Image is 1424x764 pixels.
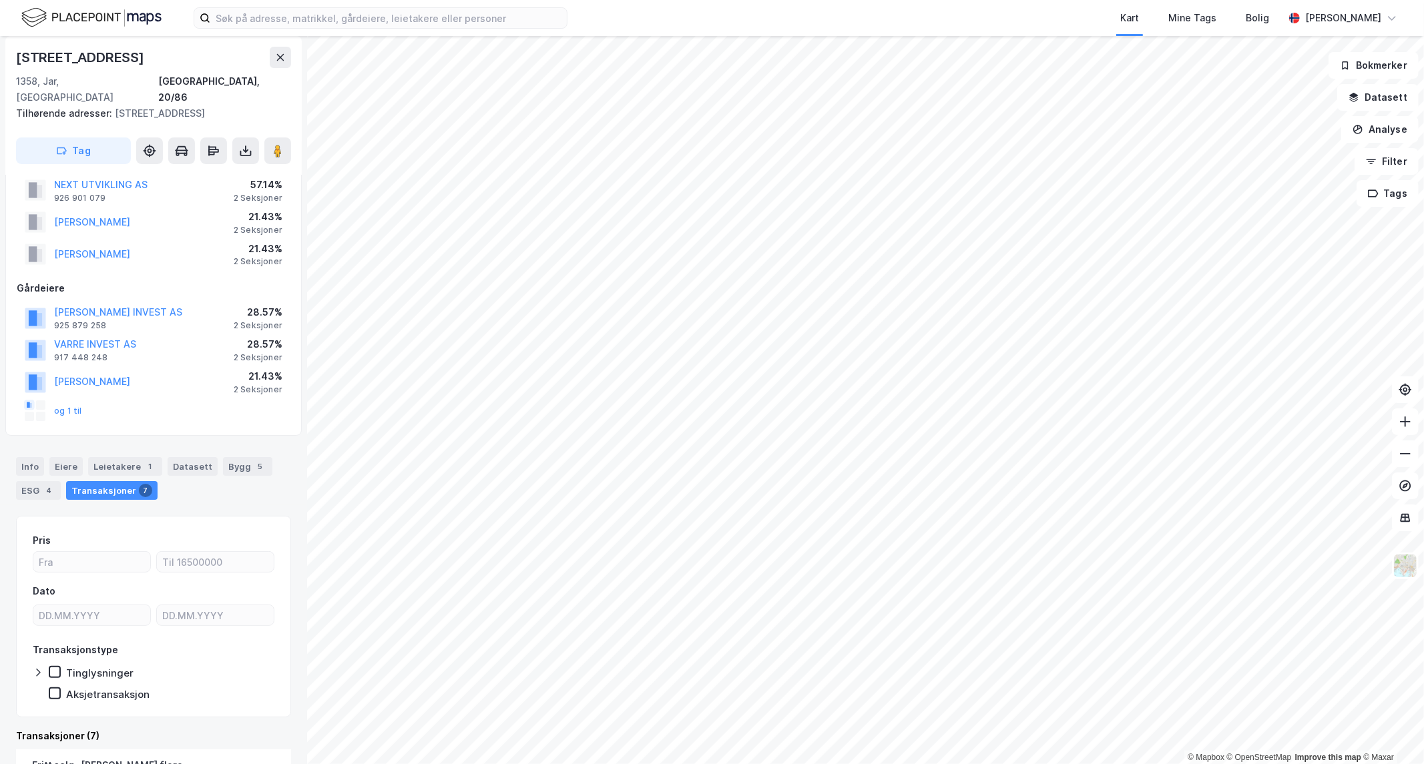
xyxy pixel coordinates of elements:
div: Gårdeiere [17,280,290,296]
div: Leietakere [88,457,162,476]
div: 925 879 258 [54,320,106,331]
div: 2 Seksjoner [234,256,282,267]
img: Z [1393,553,1418,579]
iframe: Chat Widget [1357,700,1424,764]
div: Transaksjoner (7) [16,728,291,744]
div: ESG [16,481,61,500]
img: logo.f888ab2527a4732fd821a326f86c7f29.svg [21,6,162,29]
div: Info [16,457,44,476]
div: 5 [254,460,267,473]
div: 926 901 079 [54,193,105,204]
div: Pris [33,532,51,548]
div: 21.43% [234,241,282,257]
div: Eiere [49,457,83,476]
div: 2 Seksjoner [234,193,282,204]
div: [STREET_ADDRESS] [16,105,280,121]
div: 21.43% [234,368,282,384]
div: 21.43% [234,209,282,225]
div: Bolig [1246,10,1269,26]
div: [GEOGRAPHIC_DATA], 20/86 [158,73,291,105]
div: 28.57% [234,304,282,320]
div: 2 Seksjoner [234,384,282,395]
input: Søk på adresse, matrikkel, gårdeiere, leietakere eller personer [210,8,567,28]
input: DD.MM.YYYY [33,605,150,625]
div: 2 Seksjoner [234,352,282,363]
input: DD.MM.YYYY [157,605,274,625]
div: 2 Seksjoner [234,320,282,331]
button: Tags [1357,180,1419,207]
div: 7 [139,484,152,497]
div: Dato [33,583,55,599]
div: 1358, Jar, [GEOGRAPHIC_DATA] [16,73,158,105]
span: Tilhørende adresser: [16,107,115,119]
div: Tinglysninger [66,667,134,679]
a: OpenStreetMap [1227,753,1292,762]
div: Kontrollprogram for chat [1357,700,1424,764]
div: Mine Tags [1168,10,1216,26]
button: Analyse [1341,116,1419,143]
div: 4 [42,484,55,497]
div: Datasett [168,457,218,476]
div: 2 Seksjoner [234,225,282,236]
a: Mapbox [1188,753,1224,762]
button: Bokmerker [1329,52,1419,79]
div: 28.57% [234,336,282,352]
div: Bygg [223,457,272,476]
div: 57.14% [234,177,282,193]
div: Kart [1120,10,1139,26]
div: Aksjetransaksjon [66,688,150,701]
div: 1 [144,460,157,473]
input: Fra [33,552,150,572]
button: Filter [1355,148,1419,175]
input: Til 16500000 [157,552,274,572]
div: [PERSON_NAME] [1305,10,1381,26]
div: Transaksjonstype [33,642,118,658]
div: 917 448 248 [54,352,107,363]
div: [STREET_ADDRESS] [16,47,147,68]
button: Tag [16,137,131,164]
div: Transaksjoner [66,481,158,500]
button: Datasett [1337,84,1419,111]
a: Improve this map [1295,753,1361,762]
